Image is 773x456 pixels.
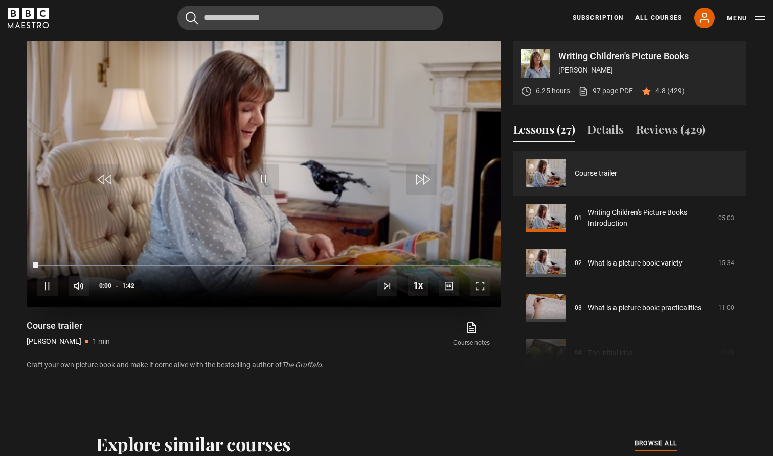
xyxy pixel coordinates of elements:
video-js: Video Player [27,41,501,307]
a: Course notes [443,320,501,349]
a: browse all [635,438,677,449]
p: [PERSON_NAME] [27,336,81,347]
p: 1 min [93,336,110,347]
button: Reviews (429) [636,121,706,142]
button: Fullscreen [470,276,490,296]
button: Submit the search query [186,12,198,25]
span: 1:42 [122,277,134,295]
a: All Courses [635,13,682,22]
button: Mute [69,276,89,296]
span: - [116,282,118,290]
p: 6.25 hours [536,86,570,97]
span: browse all [635,438,677,448]
div: Progress Bar [37,265,490,267]
a: Subscription [573,13,623,22]
button: Next Lesson [377,276,397,296]
button: Lessons (27) [513,121,575,142]
button: Pause [37,276,58,296]
button: Captions [439,276,459,296]
p: Craft your own picture book and make it come alive with the bestselling author of . [27,359,501,370]
svg: BBC Maestro [8,8,49,28]
i: The Gruffalo [282,361,322,369]
p: 4.8 (429) [655,86,685,97]
h2: Explore similar courses [96,433,291,454]
p: Writing Children's Picture Books [558,52,738,61]
button: Toggle navigation [727,13,765,23]
input: Search [177,6,443,30]
button: Details [587,121,624,142]
button: Playback Rate [408,275,428,296]
a: What is a picture book: variety [588,258,683,269]
span: 0:00 [99,277,111,295]
a: Writing Children's Picture Books Introduction [588,207,712,229]
p: [PERSON_NAME] [558,65,738,76]
h1: Course trailer [27,320,110,332]
a: What is a picture book: practicalities [588,303,701,314]
a: 97 page PDF [578,86,633,97]
a: Course trailer [575,168,617,179]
